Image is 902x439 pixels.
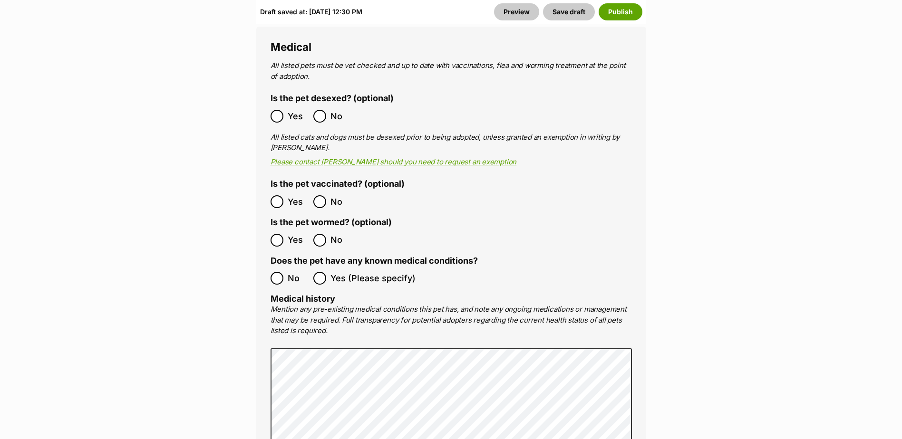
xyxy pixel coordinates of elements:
span: Medical [271,40,311,53]
span: No [288,272,309,285]
span: No [330,195,351,208]
div: Draft saved at: [DATE] 12:30 PM [260,3,362,20]
label: Does the pet have any known medical conditions? [271,256,478,266]
label: Medical history [271,294,335,304]
span: Yes [288,234,309,247]
span: Yes [288,110,309,123]
a: Preview [494,3,539,20]
p: All listed cats and dogs must be desexed prior to being adopted, unless granted an exemption in w... [271,132,632,153]
p: Mention any pre-existing medical conditions this pet has, and note any ongoing medications or man... [271,304,632,336]
button: Save draft [543,3,595,20]
a: Please contact [PERSON_NAME] should you need to request an exemption [271,157,517,166]
span: No [330,234,351,247]
span: No [330,110,351,123]
label: Is the pet desexed? (optional) [271,94,394,104]
span: Yes [288,195,309,208]
span: Yes (Please specify) [330,272,416,285]
p: All listed pets must be vet checked and up to date with vaccinations, flea and worming treatment ... [271,60,632,82]
label: Is the pet wormed? (optional) [271,218,392,228]
button: Publish [599,3,642,20]
label: Is the pet vaccinated? (optional) [271,179,405,189]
